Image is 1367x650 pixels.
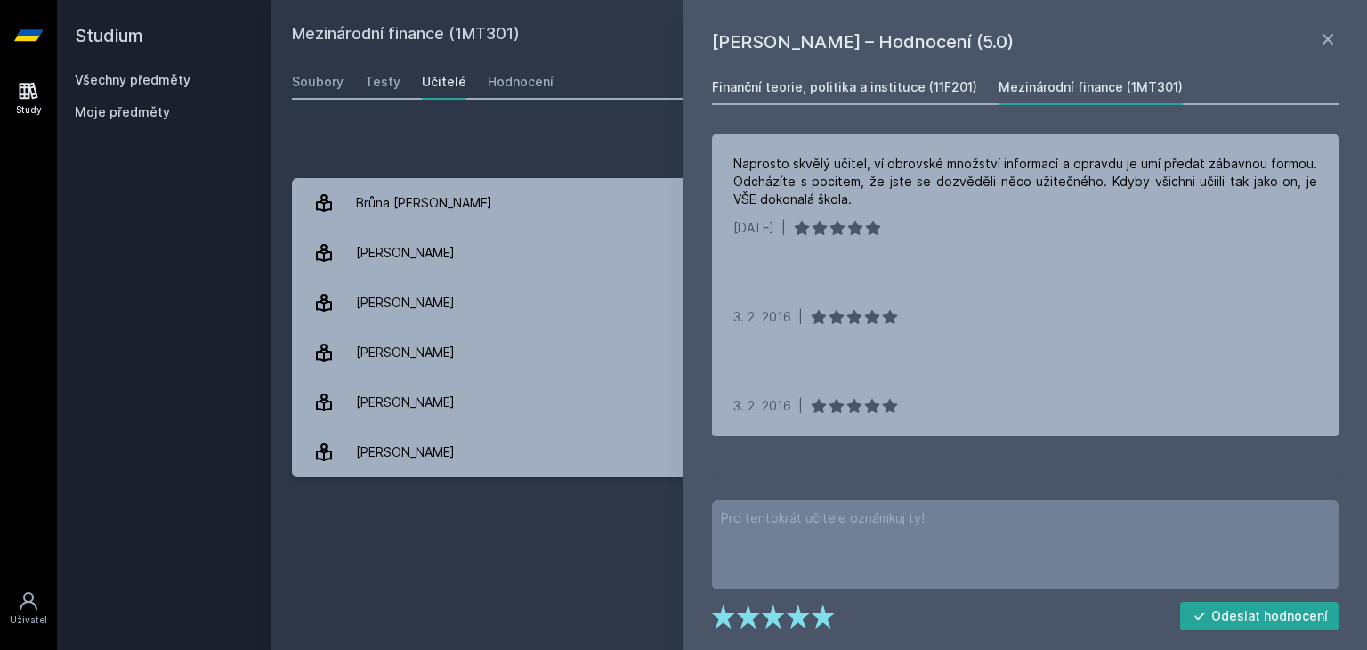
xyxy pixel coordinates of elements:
[733,308,791,326] div: 3. 2. 2016
[422,73,466,91] div: Učitelé
[365,73,400,91] div: Testy
[4,581,53,636] a: Uživatel
[75,103,170,121] span: Moje předměty
[75,72,190,87] a: Všechny předměty
[4,71,53,126] a: Study
[356,185,492,221] div: Brůna [PERSON_NAME]
[781,219,786,237] div: |
[798,397,803,415] div: |
[356,285,455,321] div: [PERSON_NAME]
[488,73,554,91] div: Hodnocení
[292,328,1346,378] a: [PERSON_NAME] 12 hodnocení 4.3
[733,219,774,237] div: [DATE]
[292,73,344,91] div: Soubory
[422,64,466,100] a: Učitelé
[292,278,1346,328] a: [PERSON_NAME] 2 hodnocení 4.0
[292,378,1346,427] a: [PERSON_NAME] 3 hodnocení 5.0
[356,235,455,271] div: [PERSON_NAME]
[16,103,42,117] div: Study
[292,427,1346,477] a: [PERSON_NAME] 3 hodnocení 5.0
[488,64,554,100] a: Hodnocení
[292,21,1146,50] h2: Mezinárodní finance (1MT301)
[356,435,455,470] div: [PERSON_NAME]
[798,308,803,326] div: |
[733,397,791,415] div: 3. 2. 2016
[292,178,1346,228] a: Brůna [PERSON_NAME]
[292,64,344,100] a: Soubory
[292,228,1346,278] a: [PERSON_NAME] 1 hodnocení 2.0
[10,613,47,627] div: Uživatel
[733,155,1317,208] div: Naprosto skvělý učitel, ví obrovské množství informací a opravdu je umí předat zábavnou formou. O...
[365,64,400,100] a: Testy
[356,335,455,370] div: [PERSON_NAME]
[356,385,455,420] div: [PERSON_NAME]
